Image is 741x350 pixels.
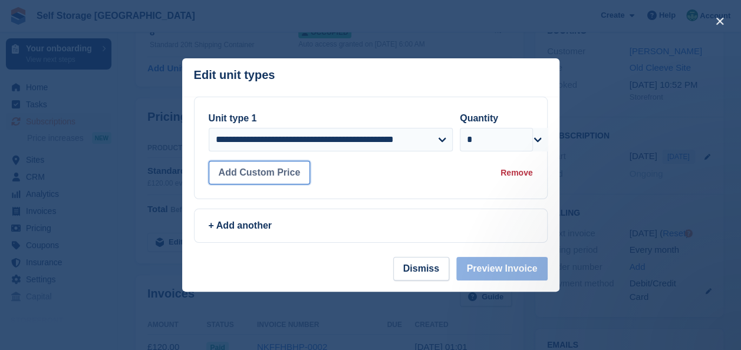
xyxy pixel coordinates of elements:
button: Preview Invoice [456,257,547,280]
label: Quantity [460,113,498,123]
button: close [710,12,729,31]
div: Remove [500,167,532,179]
p: Edit unit types [194,68,275,82]
a: + Add another [194,209,548,243]
button: Add Custom Price [209,161,311,184]
button: Dismiss [393,257,449,280]
div: + Add another [209,219,533,233]
label: Unit type 1 [209,113,257,123]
